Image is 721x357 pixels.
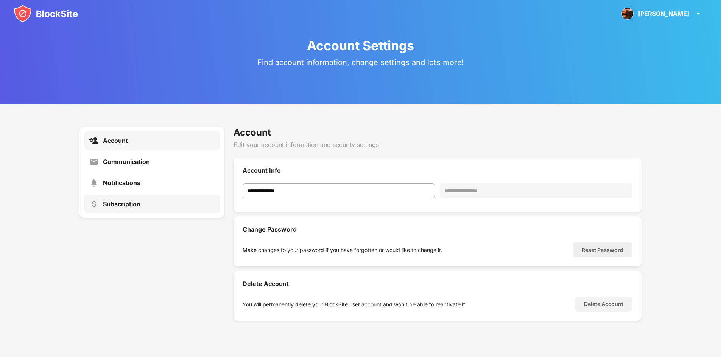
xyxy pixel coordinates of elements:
[89,157,98,166] img: settings-communication.svg
[103,158,150,165] div: Communication
[243,301,467,308] div: You will permanently delete your BlockSite user account and won’t be able to reactivate it.
[243,226,632,233] div: Change Password
[257,58,464,67] div: Find account information, change settings and lots more!
[84,131,220,150] a: Account
[89,199,98,209] img: settings-subscription.svg
[621,8,634,20] img: ACg8ocK4BgTYvS-7V8T72fz6I-UuztUSZzP559KELxHvcyNh3no=s96-c
[243,167,632,174] div: Account Info
[103,137,128,144] div: Account
[84,174,220,192] a: Notifications
[584,301,623,307] div: Delete Account
[14,5,78,23] img: blocksite-icon.svg
[84,195,220,213] a: Subscription
[89,178,98,187] img: settings-notifications.svg
[89,136,98,145] img: settings-account-active.svg
[103,200,140,208] div: Subscription
[582,247,623,253] div: Reset Password
[243,280,632,287] div: Delete Account
[234,127,642,138] div: Account
[84,153,220,171] a: Communication
[243,247,442,253] div: Make changes to your password if you have forgotten or would like to change it.
[103,179,140,187] div: Notifications
[234,141,642,148] div: Edit your account information and security settings
[638,10,689,17] div: [PERSON_NAME]
[307,38,414,53] div: Account Settings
